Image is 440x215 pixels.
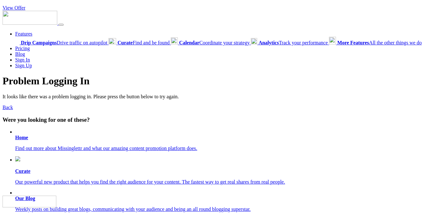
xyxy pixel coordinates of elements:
p: Weekly posts on building great blogs, communicating with your audience and being an all round blo... [15,206,437,212]
a: Pricing [15,46,30,51]
p: Find out more about Missinglettr and what our amazing content promotion platform does. [15,146,437,151]
a: CurateFind and be found [108,40,171,45]
a: CalendarCoordinate your strategy [171,40,251,45]
span: Coordinate your strategy [179,40,250,45]
b: Drip Campaigns [21,40,57,45]
a: Sign In [15,57,30,62]
span: Drive traffic on autopilot [21,40,107,45]
b: Analytics [258,40,279,45]
b: Calendar [179,40,199,45]
a: Curate Our powerful new product that helps you find the right audience for your content. The fast... [15,156,437,185]
b: Curate [15,168,30,174]
span: Find and be found [117,40,170,45]
span: All the other things we do [337,40,422,45]
a: Blog [15,51,25,57]
a: More FeaturesAll the other things we do [329,40,422,45]
a: Back [3,105,13,110]
h1: Problem Logging In [3,75,437,87]
p: Our powerful new product that helps you find the right audience for your content. The fastest way... [15,179,437,185]
a: Drip CampaignsDrive traffic on autopilot [15,40,108,45]
a: View Offer [3,5,25,10]
a: Home Find out more about Missinglettr and what our amazing content promotion platform does. [15,135,437,151]
a: Sign Up [15,63,32,68]
p: It looks like there was a problem logging in. Please press the button below to try again. [3,94,437,100]
img: curate.png [15,156,20,161]
b: Curate [117,40,133,45]
b: More Features [337,40,369,45]
div: Features [15,37,437,46]
a: Features [15,31,32,36]
a: AnalyticsTrack your performance [251,40,329,45]
button: Menu [59,24,64,26]
span: Track your performance [258,40,328,45]
h3: Were you looking for one of these? [3,116,437,123]
b: Home [15,135,28,140]
img: Missinglettr - Social Media Marketing for content focused teams | Product Hunt [3,196,56,207]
